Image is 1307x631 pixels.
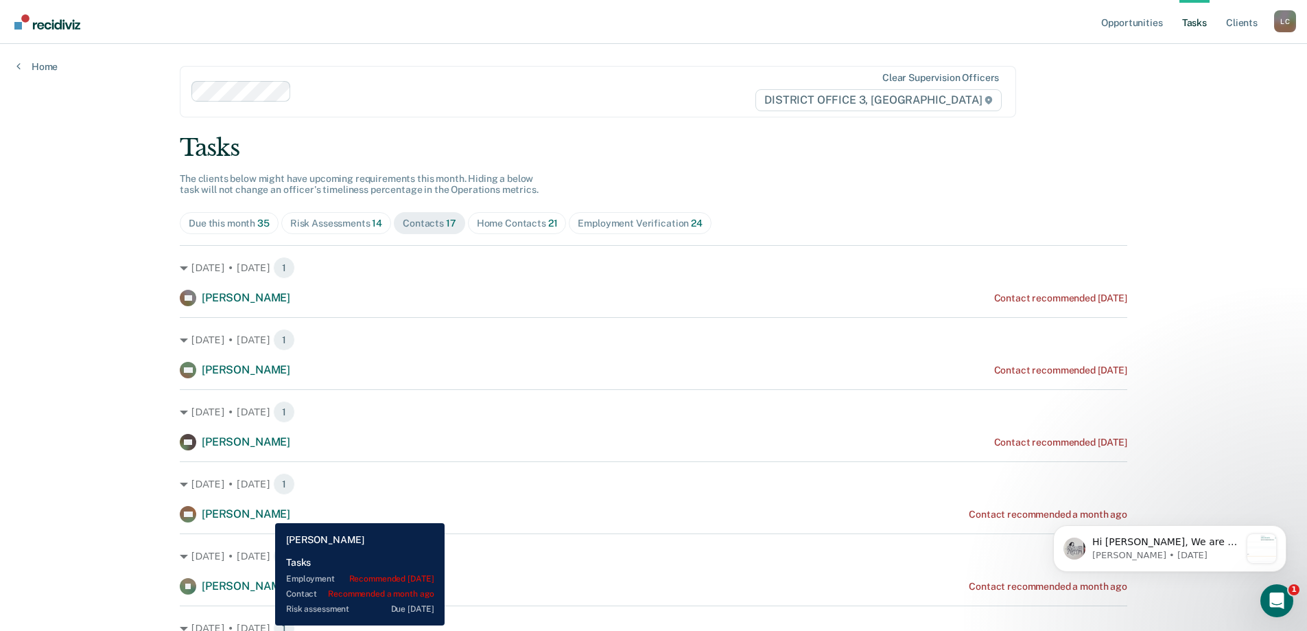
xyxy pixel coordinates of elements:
div: [DATE] • [DATE] 1 [180,401,1127,423]
div: [DATE] • [DATE] 1 [180,473,1127,495]
div: Contact recommended a month ago [969,509,1127,520]
span: 1 [273,545,295,567]
span: [PERSON_NAME] [202,363,290,376]
iframe: Intercom live chat [1260,584,1293,617]
span: 1 [273,329,295,351]
iframe: Intercom notifications message [1033,498,1307,594]
span: Hi [PERSON_NAME], We are so excited to announce a brand new feature: AI case note search! 📣 Findi... [60,38,208,391]
div: [DATE] • [DATE] 1 [180,545,1127,567]
div: Contact recommended [DATE] [994,365,1127,376]
div: Contact recommended [DATE] [994,292,1127,304]
span: [PERSON_NAME] [202,291,290,304]
div: Home Contacts [477,218,558,229]
div: [DATE] • [DATE] 1 [180,329,1127,351]
span: 24 [691,218,703,229]
span: [PERSON_NAME] [202,580,290,593]
div: Employment Verification [578,218,702,229]
div: Risk Assessments [290,218,382,229]
div: Clear supervision officers [882,72,999,84]
div: Tasks [180,134,1127,162]
span: 1 [273,401,295,423]
span: 35 [257,218,270,229]
span: 21 [548,218,558,229]
span: DISTRICT OFFICE 3, [GEOGRAPHIC_DATA] [755,89,1002,111]
span: 1 [273,257,295,279]
div: Contact recommended [DATE] [994,437,1127,448]
span: [PERSON_NAME] [202,507,290,520]
div: Contact recommended a month ago [969,581,1127,593]
span: 14 [372,218,382,229]
img: Recidiviz [14,14,80,30]
p: Message from Kim, sent 1d ago [60,51,208,64]
span: [PERSON_NAME] [202,435,290,448]
div: Contacts [403,218,456,229]
span: 17 [446,218,456,229]
div: L C [1274,10,1296,32]
button: Profile dropdown button [1274,10,1296,32]
span: The clients below might have upcoming requirements this month. Hiding a below task will not chang... [180,173,539,196]
div: Due this month [189,218,270,229]
div: [DATE] • [DATE] 1 [180,257,1127,279]
a: Home [16,60,58,73]
span: 1 [1288,584,1299,595]
span: 1 [273,473,295,495]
